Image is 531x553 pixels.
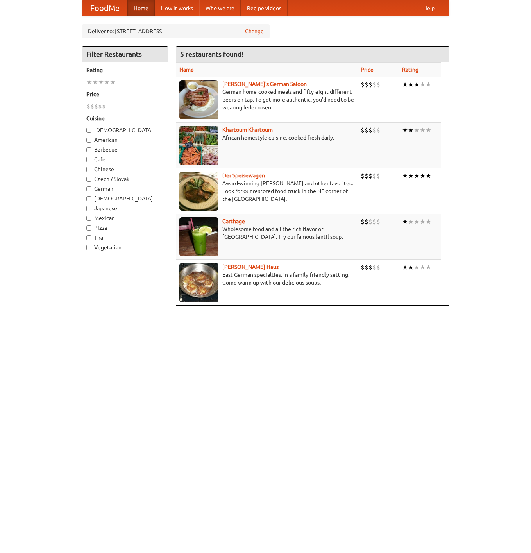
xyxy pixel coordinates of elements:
[110,78,116,86] li: ★
[86,156,164,163] label: Cafe
[368,80,372,89] li: $
[417,0,441,16] a: Help
[86,195,164,202] label: [DEMOGRAPHIC_DATA]
[179,126,218,165] img: khartoum.jpg
[372,217,376,226] li: $
[199,0,241,16] a: Who we are
[86,138,91,143] input: American
[376,263,380,272] li: $
[376,80,380,89] li: $
[408,126,414,134] li: ★
[86,165,164,173] label: Chinese
[241,0,288,16] a: Recipe videos
[365,126,368,134] li: $
[94,102,98,111] li: $
[408,80,414,89] li: ★
[365,217,368,226] li: $
[86,66,164,74] h5: Rating
[127,0,155,16] a: Home
[86,214,164,222] label: Mexican
[368,263,372,272] li: $
[222,264,279,270] a: [PERSON_NAME] Haus
[426,263,431,272] li: ★
[179,225,354,241] p: Wholesome food and all the rich flavor of [GEOGRAPHIC_DATA]. Try our famous lentil soup.
[408,172,414,180] li: ★
[179,80,218,119] img: esthers.jpg
[414,172,420,180] li: ★
[179,66,194,73] a: Name
[368,126,372,134] li: $
[426,126,431,134] li: ★
[86,157,91,162] input: Cafe
[245,27,264,35] a: Change
[180,50,243,58] ng-pluralize: 5 restaurants found!
[86,245,91,250] input: Vegetarian
[86,234,164,242] label: Thai
[376,217,380,226] li: $
[82,0,127,16] a: FoodMe
[179,88,354,111] p: German home-cooked meals and fifty-eight different beers on tap. To get more authentic, you'd nee...
[402,263,408,272] li: ★
[414,217,420,226] li: ★
[86,243,164,251] label: Vegetarian
[98,102,102,111] li: $
[361,217,365,226] li: $
[361,263,365,272] li: $
[361,126,365,134] li: $
[361,172,365,180] li: $
[179,263,218,302] img: kohlhaus.jpg
[86,146,164,154] label: Barbecue
[426,172,431,180] li: ★
[368,217,372,226] li: $
[86,128,91,133] input: [DEMOGRAPHIC_DATA]
[402,172,408,180] li: ★
[86,235,91,240] input: Thai
[86,175,164,183] label: Czech / Slovak
[86,126,164,134] label: [DEMOGRAPHIC_DATA]
[365,80,368,89] li: $
[414,80,420,89] li: ★
[372,172,376,180] li: $
[179,172,218,211] img: speisewagen.jpg
[86,196,91,201] input: [DEMOGRAPHIC_DATA]
[222,127,273,133] a: Khartoum Khartoum
[420,80,426,89] li: ★
[376,172,380,180] li: $
[179,271,354,286] p: East German specialties, in a family-friendly setting. Come warm up with our delicious soups.
[368,172,372,180] li: $
[98,78,104,86] li: ★
[402,217,408,226] li: ★
[376,126,380,134] li: $
[82,24,270,38] div: Deliver to: [STREET_ADDRESS]
[104,78,110,86] li: ★
[222,218,245,224] b: Carthage
[92,78,98,86] li: ★
[420,263,426,272] li: ★
[155,0,199,16] a: How it works
[86,186,91,191] input: German
[426,217,431,226] li: ★
[86,224,164,232] label: Pizza
[420,126,426,134] li: ★
[420,172,426,180] li: ★
[222,81,307,87] a: [PERSON_NAME]'s German Saloon
[179,134,354,141] p: African homestyle cuisine, cooked fresh daily.
[86,136,164,144] label: American
[420,217,426,226] li: ★
[222,172,265,179] a: Der Speisewagen
[402,66,418,73] a: Rating
[361,80,365,89] li: $
[372,126,376,134] li: $
[408,263,414,272] li: ★
[408,217,414,226] li: ★
[414,126,420,134] li: ★
[86,167,91,172] input: Chinese
[82,47,168,62] h4: Filter Restaurants
[86,177,91,182] input: Czech / Slovak
[86,102,90,111] li: $
[179,179,354,203] p: Award-winning [PERSON_NAME] and other favorites. Look for our restored food truck in the NE corne...
[372,80,376,89] li: $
